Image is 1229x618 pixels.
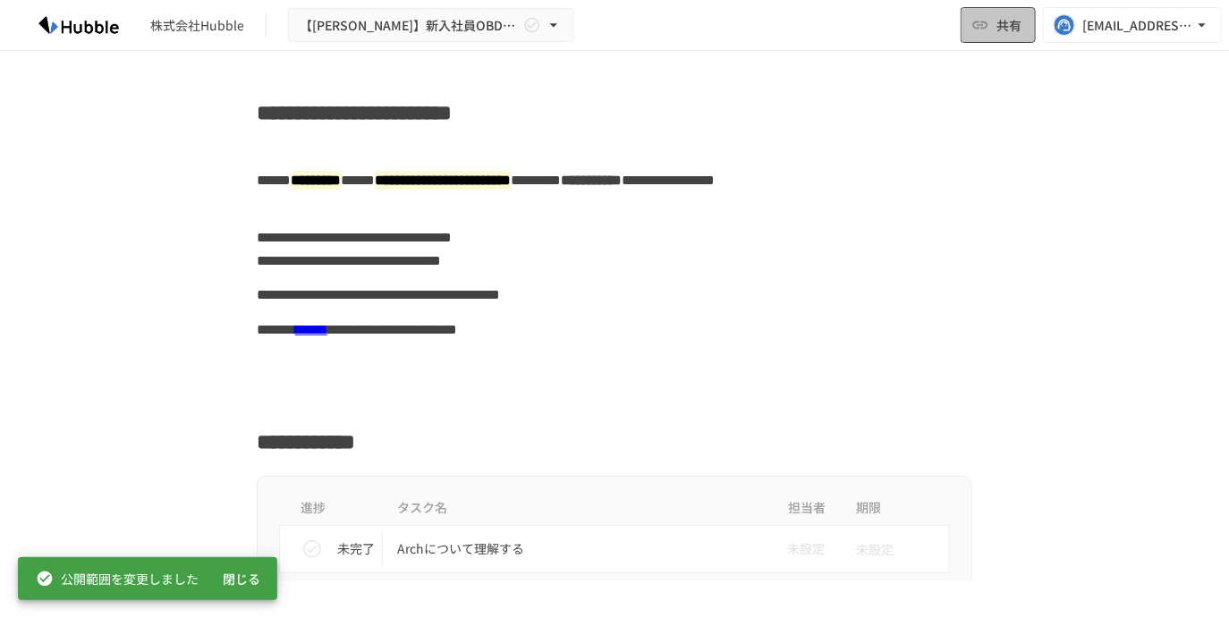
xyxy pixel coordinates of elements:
[1043,7,1222,43] button: [EMAIL_ADDRESS][DOMAIN_NAME]
[21,11,136,39] img: HzDRNkGCf7KYO4GfwKnzITak6oVsp5RHeZBEM1dQFiQ
[280,491,384,526] th: 進捗
[996,15,1021,35] span: 共有
[150,16,244,35] div: 株式会社Hubble
[288,8,574,43] button: 【[PERSON_NAME]】新入社員OBD用Arch
[213,563,270,596] button: 閉じる
[337,538,375,558] p: 未完了
[383,491,771,526] th: タスク名
[36,563,199,595] div: 公開範囲を変更しました
[771,491,843,526] th: 担当者
[857,531,894,567] span: 未設定
[843,491,950,526] th: 期限
[294,531,330,567] button: status
[293,580,386,608] button: タスクを追加
[397,538,757,560] p: Archについて理解する
[961,7,1036,43] button: 共有
[300,14,520,37] span: 【[PERSON_NAME]】新入社員OBD用Arch
[279,491,950,573] table: task table
[774,538,826,558] span: 未設定
[1082,14,1193,37] div: [EMAIL_ADDRESS][DOMAIN_NAME]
